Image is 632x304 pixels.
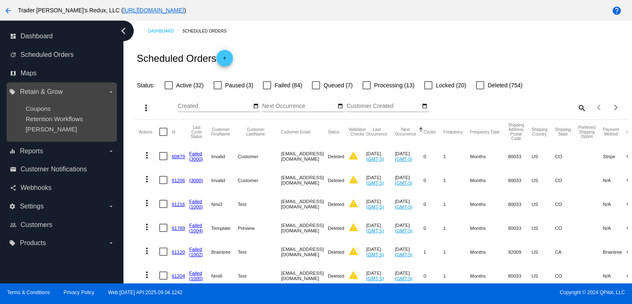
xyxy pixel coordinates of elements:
span: Failed (84) [274,80,302,90]
span: Locked (20) [436,80,466,90]
a: Web:[DATE] API:2025.09.04.1242 [108,290,183,295]
button: Change sorting for LastOccurrenceUtc [366,127,388,136]
a: Failed [189,222,202,228]
mat-cell: US [532,144,555,168]
i: dashboard [10,33,16,40]
mat-cell: Months [470,192,508,216]
mat-icon: date_range [337,103,343,110]
mat-cell: Nmi6 [211,264,238,288]
mat-cell: [DATE] [395,192,424,216]
mat-icon: warning [349,151,358,161]
mat-icon: warning [349,270,358,280]
mat-cell: [EMAIL_ADDRESS][DOMAIN_NAME] [281,216,328,240]
mat-cell: 80033 [508,216,532,240]
a: (1004) [189,228,203,233]
input: Next Occurrence [262,103,336,110]
mat-cell: Months [470,168,508,192]
mat-icon: warning [349,222,358,232]
span: Settings [20,203,44,210]
a: update Scheduled Orders [10,48,114,61]
mat-cell: 1 [443,168,470,192]
mat-cell: US [532,264,555,288]
a: Failed [189,246,202,252]
a: Failed [189,199,202,204]
span: Trader [PERSON_NAME]'s Redux, LLC ( ) [18,7,186,14]
a: 61120 [172,249,185,255]
button: Change sorting for Id [172,129,175,134]
mat-cell: [EMAIL_ADDRESS][DOMAIN_NAME] [281,264,328,288]
span: Dashboard [21,33,53,40]
mat-icon: more_vert [142,222,152,232]
mat-cell: Months [470,216,508,240]
mat-cell: [DATE] [395,168,424,192]
mat-icon: warning [349,175,358,185]
mat-icon: warning [349,199,358,208]
mat-icon: add [220,55,230,65]
span: Paused (3) [225,80,253,90]
button: Change sorting for Status [328,129,339,134]
a: (GMT-5) [366,156,384,161]
i: local_offer [9,89,16,95]
span: Deleted [328,154,344,159]
mat-cell: 1 [443,144,470,168]
i: arrow_drop_down [108,148,114,154]
mat-cell: Template [211,216,238,240]
a: Failed [189,151,202,156]
mat-cell: 80033 [508,192,532,216]
mat-cell: [DATE] [366,144,395,168]
span: Coupons [26,105,51,112]
mat-cell: 0 [423,168,443,192]
a: 61204 [172,273,185,278]
a: Failed [189,270,202,276]
i: arrow_drop_down [108,89,114,95]
button: Change sorting for FrequencyType [470,129,500,134]
a: (GMT-5) [395,228,413,233]
span: Retain & Grow [20,88,63,96]
mat-cell: Stripe [603,144,626,168]
a: (GMT-5) [366,204,384,209]
button: Change sorting for CustomerFirstName [211,127,230,136]
a: (GMT-5) [366,252,384,257]
a: (1000) [189,276,203,281]
span: Maps [21,70,37,77]
mat-cell: 1 [443,192,470,216]
mat-cell: Preview [238,216,281,240]
h2: Scheduled Orders [137,50,232,66]
a: share Webhooks [10,181,114,194]
i: update [10,51,16,58]
a: people_outline Customers [10,218,114,232]
input: Customer Created [346,103,421,110]
mat-cell: 0 [423,216,443,240]
button: Change sorting for PreferredShippingOption [579,125,596,139]
mat-cell: Customer [238,168,281,192]
i: email [10,166,16,173]
mat-cell: [DATE] [366,168,395,192]
i: arrow_drop_down [108,203,114,210]
mat-cell: 92009 [508,240,532,264]
a: 61216 [172,201,185,207]
i: share [10,185,16,191]
button: Change sorting for ShippingCountry [532,127,548,136]
mat-cell: [EMAIL_ADDRESS][DOMAIN_NAME] [281,168,328,192]
mat-icon: more_vert [142,270,152,280]
mat-cell: Nmi3 [211,192,238,216]
mat-cell: [EMAIL_ADDRESS][DOMAIN_NAME] [281,192,328,216]
mat-cell: CO [555,144,579,168]
span: Reports [20,147,43,155]
span: Retention Workflows [26,115,83,122]
mat-cell: [EMAIL_ADDRESS][DOMAIN_NAME] [281,240,328,264]
mat-cell: [DATE] [395,264,424,288]
mat-header-cell: Actions [139,119,159,144]
mat-cell: [DATE] [395,216,424,240]
mat-cell: CO [555,264,579,288]
mat-cell: [DATE] [366,216,395,240]
i: map [10,70,16,77]
a: (GMT-5) [395,180,413,185]
mat-cell: 0 [423,192,443,216]
a: (1002) [189,252,203,257]
mat-cell: Invalid [211,144,238,168]
mat-icon: arrow_back [3,6,13,16]
button: Change sorting for CustomerEmail [281,129,310,134]
mat-cell: US [532,216,555,240]
button: Change sorting for LastProcessingCycleId [189,125,204,139]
